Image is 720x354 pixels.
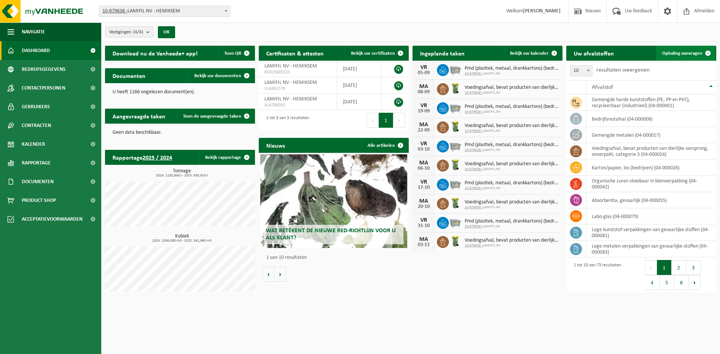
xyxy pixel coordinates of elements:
[361,138,408,153] a: Alle artikelen
[416,70,431,76] div: 05-09
[109,27,143,38] span: Vestigingen
[262,112,309,128] div: 1 tot 3 van 3 resultaten
[449,63,462,76] img: WB-2500-GAL-GY-01
[109,234,255,243] h3: Kubiek
[449,178,462,190] img: WB-2500-GAL-GY-01
[449,216,462,229] img: WB-2500-GAL-GY-01
[99,6,230,17] span: 10-879638 - LAMIFIL NV - HEMIKSEM
[416,198,431,204] div: MA
[465,91,483,95] tcxspan: Call 10-879638 - via 3CX
[416,109,431,114] div: 19-09
[22,79,65,97] span: Contactpersonen
[570,66,592,76] span: 10
[465,129,483,133] tcxspan: Call 10-879638 - via 3CX
[194,73,241,78] span: Bekijk uw documenten
[465,129,559,133] span: LAMIFIL NV
[416,147,431,152] div: 03-10
[657,260,672,275] button: 1
[449,82,462,95] img: WB-0140-HPE-GN-50
[264,86,331,92] span: VLA901579
[412,46,472,60] h2: Ingeplande taken
[465,161,559,167] span: Voedingsafval, bevat producten van dierlijke oorsprong, onverpakt, categorie 3
[570,259,621,291] div: 1 tot 10 van 73 resultaten
[465,91,559,95] span: LAMIFIL NV
[674,275,689,290] button: 8
[449,158,462,171] img: WB-0140-HPE-GN-50
[416,185,431,190] div: 17-10
[465,205,483,209] tcxspan: Call 10-879638 - via 3CX
[689,275,700,290] button: Next
[22,135,45,154] span: Kalender
[22,191,56,210] span: Product Shop
[662,51,702,56] span: Ophaling aanvragen
[345,46,408,61] a: Bekijk uw certificaten
[416,141,431,147] div: VR
[264,80,317,85] span: LAMIFIL NV - HEMIKSEM
[266,228,396,241] span: Wat betekent de nieuwe RED-richtlijn voor u als klant?
[465,148,559,152] span: LAMIFIL NV
[416,103,431,109] div: VR
[449,120,462,133] img: WB-0140-HPE-GN-50
[449,101,462,114] img: WB-2500-GAL-GY-01
[465,72,483,76] tcxspan: Call 10-879638 - via 3CX
[465,167,559,172] span: LAMIFIL NV
[465,72,559,76] span: LAMIFIL NV
[416,166,431,171] div: 06-10
[379,113,393,128] button: 1
[566,46,621,60] h2: Uw afvalstoffen
[465,186,559,191] span: LAMIFIL NV
[105,109,173,123] h2: Aangevraagde taken
[158,26,175,38] button: OK
[465,148,483,152] tcxspan: Call 10-879638 - via 3CX
[656,46,715,61] a: Ophaling aanvragen
[112,130,247,135] p: Geen data beschikbaar.
[586,94,716,111] td: gemengde harde kunststoffen (PE, PP en PVC), recycleerbaar (industrieel) (04-000001)
[523,8,561,14] strong: [PERSON_NAME]
[337,94,381,110] td: [DATE]
[416,84,431,90] div: MA
[686,260,701,275] button: 3
[510,51,549,56] span: Bekijk uw kalender
[264,63,317,69] span: LAMIFIL NV - HEMIKSEM
[465,243,483,248] tcxspan: Call 10-879638 - via 3CX
[465,110,483,114] tcxspan: Call 10-879638 - via 3CX
[266,255,405,260] p: 1 van 10 resultaten
[465,66,559,72] span: Pmd (plastiek, metaal, drankkartons) (bedrijven)
[449,139,462,152] img: WB-2500-GAL-GY-01
[274,267,286,282] button: Volgende
[109,169,255,178] h3: Tonnage
[109,174,255,178] span: 2024: 1150,848 t - 2025: 659,614 t
[465,85,559,91] span: Voedingsafval, bevat producten van dierlijke oorsprong, onverpakt, categorie 3
[183,114,241,119] span: Toon de aangevraagde taken
[259,46,331,60] h2: Certificaten & attesten
[416,122,431,128] div: MA
[337,61,381,77] td: [DATE]
[199,150,254,165] a: Bekijk rapportage
[22,60,66,79] span: Bedrijfsgegevens
[586,224,716,241] td: lege kunststof verpakkingen van gevaarlijke stoffen (04-000081)
[416,64,431,70] div: VR
[22,210,82,229] span: Acceptatievoorwaarden
[262,267,274,282] button: Vorige
[22,41,50,60] span: Dashboard
[416,223,431,229] div: 31-10
[224,51,241,56] span: Toon QR
[449,235,462,248] img: WB-0140-HPE-GN-50
[465,224,559,229] span: LAMIFIL NV
[465,199,559,205] span: Voedingsafval, bevat producten van dierlijke oorsprong, onverpakt, categorie 3
[259,138,292,152] h2: Nieuws
[416,204,431,209] div: 20-10
[105,46,205,60] h2: Download nu de Vanheede+ app!
[586,176,716,192] td: organische zuren vloeibaar in kleinverpakking (04-000042)
[449,197,462,209] img: WB-0140-HPE-GN-50
[570,65,592,76] span: 10
[416,90,431,95] div: 08-09
[645,260,657,275] button: Previous
[660,275,674,290] button: 5
[465,180,559,186] span: Pmd (plastiek, metaal, drankkartons) (bedrijven)
[586,111,716,127] td: bedrijfsrestafval (04-000008)
[465,224,483,229] tcxspan: Call 10-879638 - via 3CX
[672,260,686,275] button: 2
[465,110,559,114] span: LAMIFIL NV
[133,30,143,34] count: (4/4)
